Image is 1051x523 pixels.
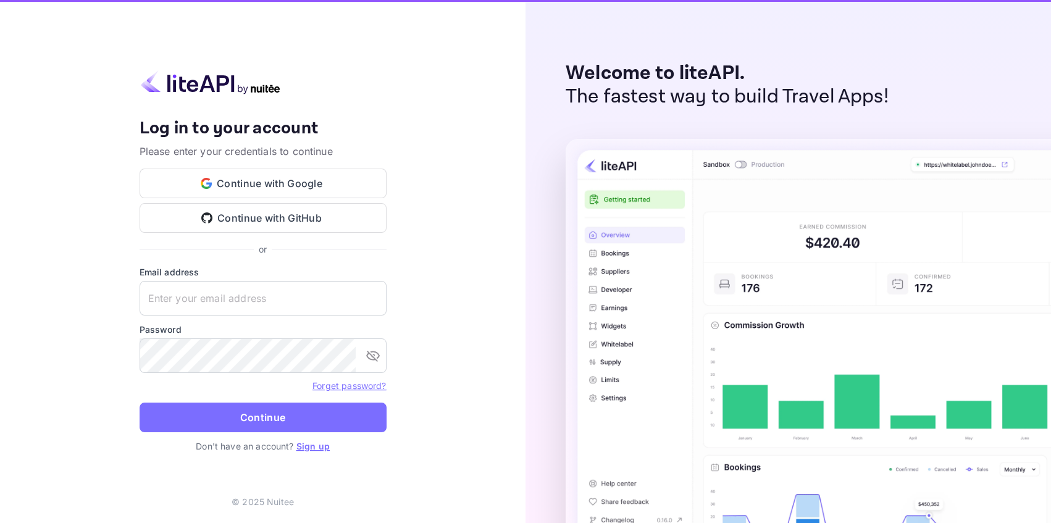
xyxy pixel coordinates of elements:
[566,85,889,109] p: The fastest way to build Travel Apps!
[140,144,387,159] p: Please enter your credentials to continue
[140,323,387,336] label: Password
[140,118,387,140] h4: Log in to your account
[140,281,387,316] input: Enter your email address
[296,441,330,451] a: Sign up
[566,62,889,85] p: Welcome to liteAPI.
[140,440,387,453] p: Don't have an account?
[361,343,385,368] button: toggle password visibility
[312,380,386,391] a: Forget password?
[140,169,387,198] button: Continue with Google
[140,266,387,278] label: Email address
[259,243,267,256] p: or
[232,495,294,508] p: © 2025 Nuitee
[140,70,282,94] img: liteapi
[312,379,386,391] a: Forget password?
[140,403,387,432] button: Continue
[140,203,387,233] button: Continue with GitHub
